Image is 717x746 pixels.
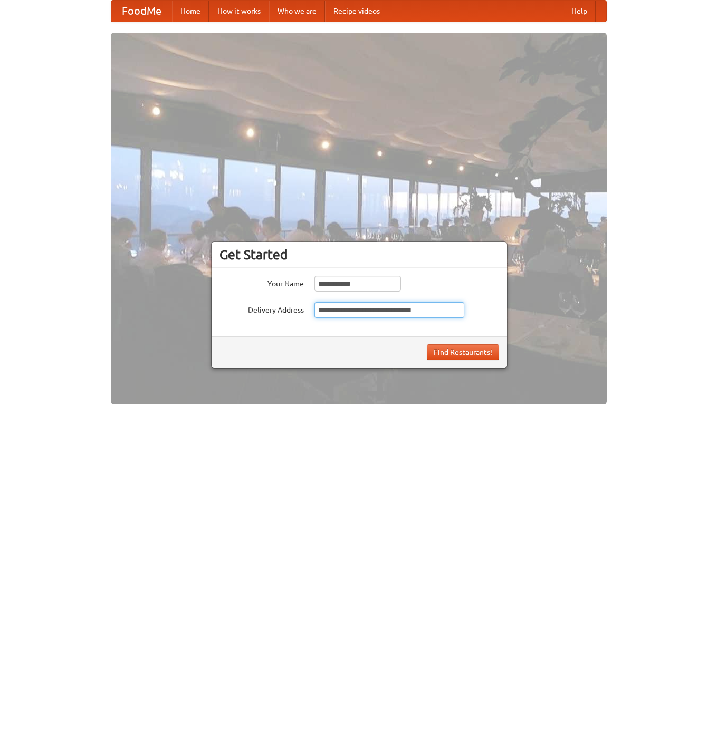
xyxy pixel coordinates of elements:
a: Who we are [269,1,325,22]
a: Recipe videos [325,1,388,22]
a: Help [563,1,596,22]
a: FoodMe [111,1,172,22]
h3: Get Started [219,247,499,263]
a: How it works [209,1,269,22]
label: Your Name [219,276,304,289]
button: Find Restaurants! [427,344,499,360]
a: Home [172,1,209,22]
label: Delivery Address [219,302,304,315]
